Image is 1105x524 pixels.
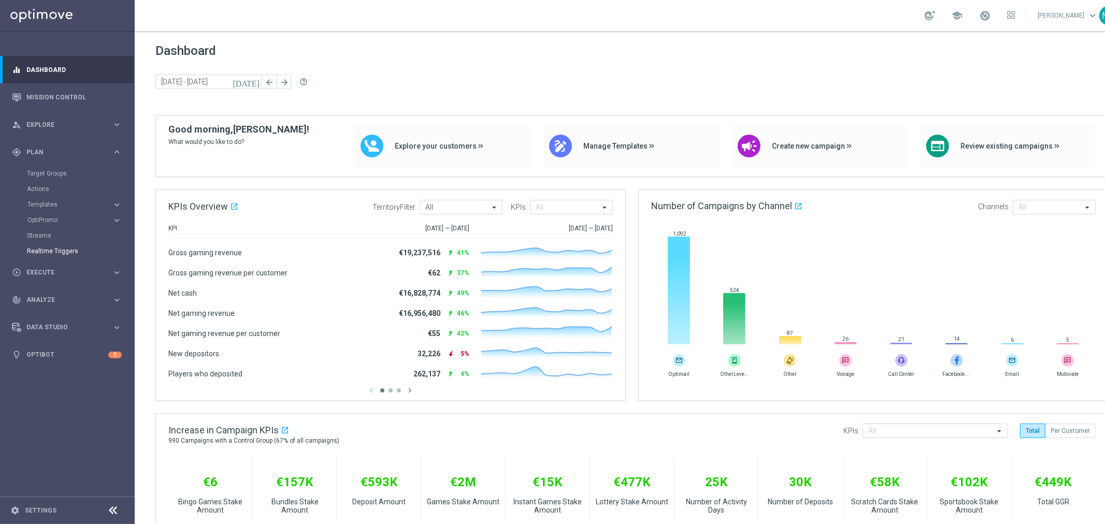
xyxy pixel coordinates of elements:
div: Templates [27,201,112,208]
i: lightbulb [12,350,21,359]
span: Analyze [26,297,112,303]
div: Streams [27,228,134,243]
button: OptiPromo keyboard_arrow_right [27,216,122,224]
span: Templates [27,201,102,208]
i: keyboard_arrow_right [112,268,122,278]
a: Target Groups [27,169,108,178]
span: keyboard_arrow_down [1087,10,1098,21]
button: lightbulb Optibot 5 [11,351,122,359]
i: keyboard_arrow_right [112,147,122,157]
button: Mission Control [11,93,122,101]
a: Streams [27,231,108,240]
button: person_search Explore keyboard_arrow_right [11,121,122,129]
span: OptiPromo [27,217,102,223]
div: Execute [12,268,112,277]
a: Actions [27,185,108,193]
span: Data Studio [26,324,112,330]
a: Optibot [26,341,108,369]
div: Actions [27,181,134,197]
button: equalizer Dashboard [11,66,122,74]
button: Data Studio keyboard_arrow_right [11,323,122,331]
div: Templates [27,197,134,212]
div: Dashboard [12,56,122,83]
span: Plan [26,149,112,155]
i: keyboard_arrow_right [112,295,122,305]
button: gps_fixed Plan keyboard_arrow_right [11,148,122,156]
div: Optibot [12,341,122,369]
a: Settings [25,507,56,514]
div: OptiPromo [27,212,134,228]
button: track_changes Analyze keyboard_arrow_right [11,296,122,304]
span: Explore [26,122,112,128]
a: Mission Control [26,83,122,111]
i: gps_fixed [12,148,21,157]
span: school [951,10,963,21]
div: Analyze [12,295,112,304]
i: keyboard_arrow_right [112,120,122,129]
i: play_circle_outline [12,268,21,277]
i: keyboard_arrow_right [112,215,122,225]
i: settings [10,506,20,515]
span: Execute [26,269,112,275]
i: keyboard_arrow_right [112,200,122,210]
i: keyboard_arrow_right [112,323,122,332]
i: track_changes [12,295,21,304]
i: equalizer [12,65,21,75]
div: Plan [12,148,112,157]
a: Realtime Triggers [27,247,108,255]
div: Realtime Triggers [27,243,134,259]
div: Mission Control [12,83,122,111]
a: Dashboard [26,56,122,83]
i: person_search [12,120,21,129]
button: Templates keyboard_arrow_right [27,200,122,209]
button: play_circle_outline Execute keyboard_arrow_right [11,268,122,276]
a: [PERSON_NAME]keyboard_arrow_down [1037,8,1099,23]
div: Target Groups [27,166,134,181]
div: 5 [108,352,122,358]
div: Data Studio [12,323,112,332]
div: OptiPromo [27,217,112,223]
div: Explore [12,120,112,129]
